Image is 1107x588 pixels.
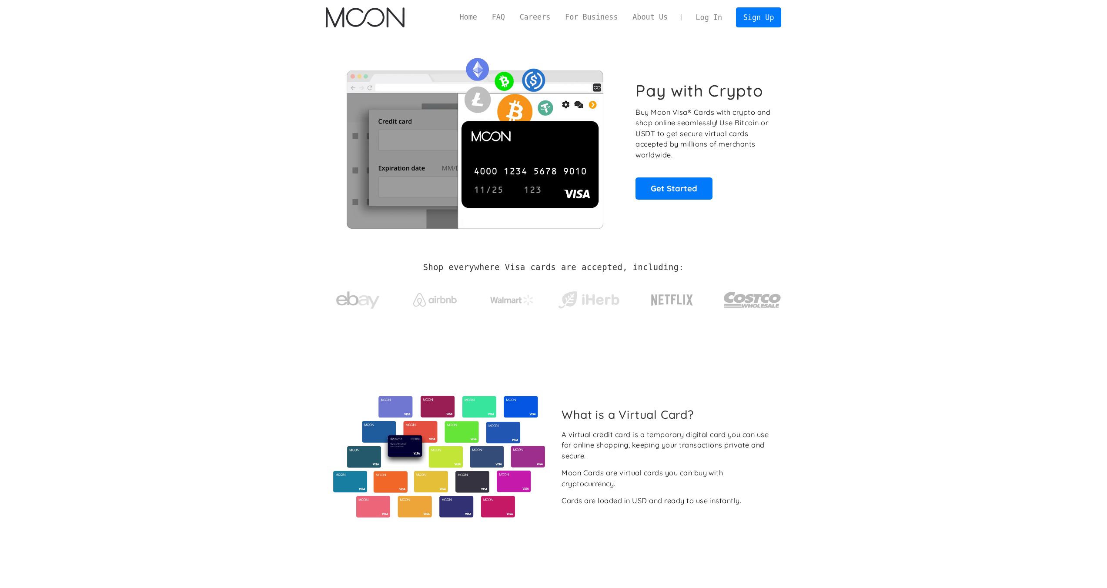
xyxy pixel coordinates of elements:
img: Moon Cards let you spend your crypto anywhere Visa is accepted. [326,52,624,228]
img: Costco [723,284,782,316]
h2: Shop everywhere Visa cards are accepted, including: [423,263,684,272]
div: Moon Cards are virtual cards you can buy with cryptocurrency. [562,468,774,489]
img: iHerb [556,289,621,311]
div: A virtual credit card is a temporary digital card you can use for online shopping, keeping your t... [562,429,774,461]
img: Virtual cards from Moon [332,396,546,518]
a: Home [452,12,485,23]
a: Sign Up [736,7,781,27]
img: Walmart [490,295,534,305]
a: Get Started [635,177,712,199]
a: Log In [689,8,729,27]
a: Walmart [479,286,544,310]
a: Careers [512,12,558,23]
a: iHerb [556,280,621,316]
p: Buy Moon Visa® Cards with crypto and shop online seamlessly! Use Bitcoin or USDT to get secure vi... [635,107,772,160]
a: Costco [723,275,782,321]
a: FAQ [485,12,512,23]
img: Airbnb [413,293,457,307]
img: Moon Logo [326,7,405,27]
h2: What is a Virtual Card? [562,408,774,421]
a: ebay [326,278,391,318]
a: For Business [558,12,625,23]
a: About Us [625,12,675,23]
a: Airbnb [402,284,467,311]
img: Netflix [650,289,694,311]
a: Netflix [633,281,711,315]
h1: Pay with Crypto [635,81,763,100]
div: Cards are loaded in USD and ready to use instantly. [562,495,741,506]
img: ebay [336,287,380,314]
a: home [326,7,405,27]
